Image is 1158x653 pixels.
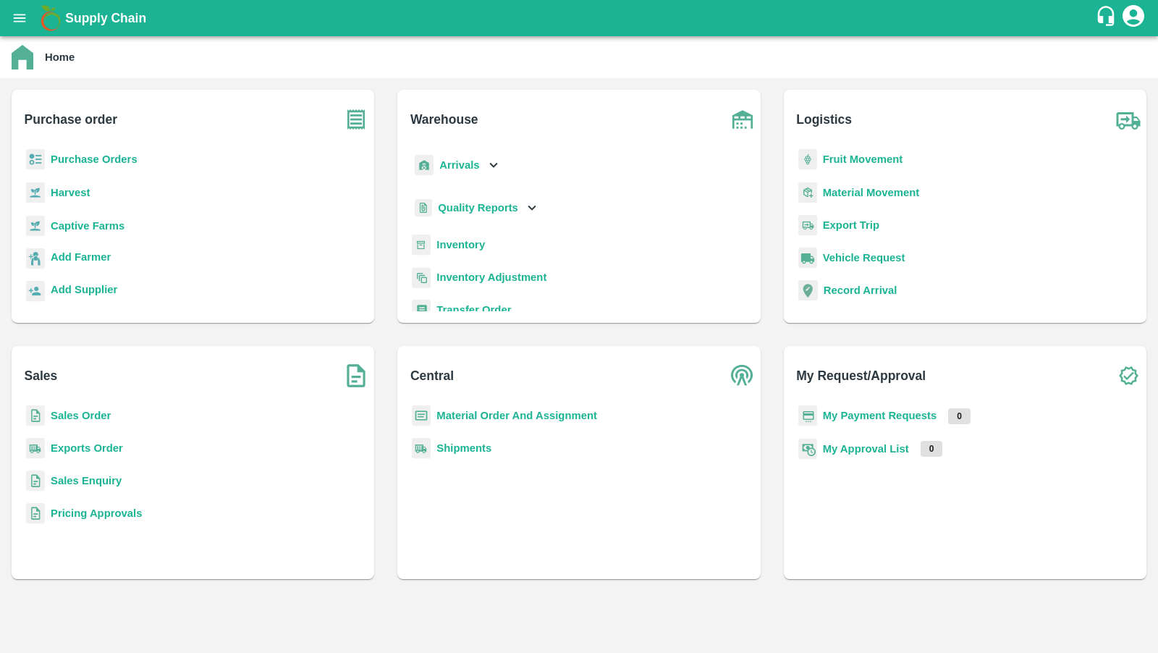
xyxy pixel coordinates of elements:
[51,410,111,421] a: Sales Order
[412,300,431,321] img: whTransfer
[51,475,122,486] a: Sales Enquiry
[796,109,852,130] b: Logistics
[415,155,434,176] img: whArrival
[798,280,818,300] img: recordArrival
[724,358,761,394] img: central
[26,215,45,237] img: harvest
[823,252,905,264] a: Vehicle Request
[798,248,817,269] img: vehicle
[26,149,45,170] img: reciept
[948,408,971,424] p: 0
[338,101,374,138] img: purchase
[798,438,817,460] img: approval
[724,101,761,138] img: warehouse
[1120,3,1146,33] div: account of current user
[823,219,879,231] a: Export Trip
[436,271,546,283] a: Inventory Adjustment
[51,153,138,165] a: Purchase Orders
[824,285,897,296] a: Record Arrival
[436,442,491,454] a: Shipments
[798,149,817,170] img: fruit
[26,471,45,492] img: sales
[338,358,374,394] img: soSales
[415,199,432,217] img: qualityReport
[3,1,36,35] button: open drawer
[410,109,478,130] b: Warehouse
[921,441,943,457] p: 0
[51,507,142,519] a: Pricing Approvals
[51,284,117,295] b: Add Supplier
[436,239,485,250] a: Inventory
[25,109,117,130] b: Purchase order
[1095,5,1120,31] div: customer-support
[51,220,124,232] a: Captive Farms
[26,281,45,302] img: supplier
[436,410,597,421] a: Material Order And Assignment
[26,438,45,459] img: shipments
[51,442,123,454] a: Exports Order
[823,153,903,165] a: Fruit Movement
[1110,358,1146,394] img: check
[798,182,817,203] img: material
[26,248,45,269] img: farmer
[412,235,431,256] img: whInventory
[12,45,33,69] img: home
[439,159,479,171] b: Arrivals
[823,443,909,455] a: My Approval List
[26,503,45,524] img: sales
[25,366,58,386] b: Sales
[438,202,518,214] b: Quality Reports
[412,438,431,459] img: shipments
[45,51,75,63] b: Home
[51,187,90,198] a: Harvest
[412,267,431,288] img: inventory
[410,366,454,386] b: Central
[412,149,502,182] div: Arrivals
[51,282,117,301] a: Add Supplier
[26,405,45,426] img: sales
[823,410,937,421] a: My Payment Requests
[823,187,920,198] a: Material Movement
[798,215,817,236] img: delivery
[796,366,926,386] b: My Request/Approval
[412,405,431,426] img: centralMaterial
[36,4,65,33] img: logo
[1110,101,1146,138] img: truck
[436,304,511,316] a: Transfer Order
[65,11,146,25] b: Supply Chain
[51,251,111,263] b: Add Farmer
[26,182,45,203] img: harvest
[51,249,111,269] a: Add Farmer
[798,405,817,426] img: payment
[65,8,1095,28] a: Supply Chain
[412,193,540,223] div: Quality Reports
